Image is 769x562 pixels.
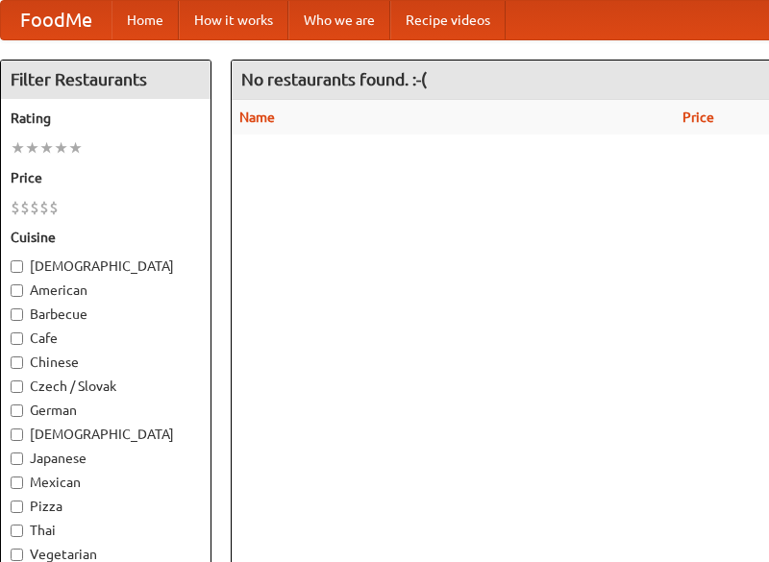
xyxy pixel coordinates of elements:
a: Recipe videos [390,1,506,39]
h5: Price [11,168,201,187]
input: Vegetarian [11,549,23,561]
li: ★ [68,137,83,159]
label: Czech / Slovak [11,377,201,396]
label: [DEMOGRAPHIC_DATA] [11,425,201,444]
a: FoodMe [1,1,112,39]
label: Cafe [11,329,201,348]
input: Czech / Slovak [11,380,23,393]
input: Pizza [11,501,23,513]
li: $ [39,197,49,218]
li: ★ [54,137,68,159]
li: ★ [25,137,39,159]
input: [DEMOGRAPHIC_DATA] [11,428,23,441]
label: Mexican [11,473,201,492]
input: Mexican [11,476,23,489]
input: Barbecue [11,308,23,321]
li: $ [11,197,20,218]
input: American [11,284,23,297]
li: $ [49,197,59,218]
li: ★ [11,137,25,159]
li: ★ [39,137,54,159]
input: Cafe [11,332,23,345]
ng-pluralize: No restaurants found. :-( [241,70,427,88]
h5: Cuisine [11,228,201,247]
label: Chinese [11,353,201,372]
label: American [11,281,201,300]
label: Japanese [11,449,201,468]
label: Thai [11,521,201,540]
a: Name [239,110,275,125]
input: Japanese [11,452,23,465]
input: [DEMOGRAPHIC_DATA] [11,260,23,273]
li: $ [30,197,39,218]
input: German [11,404,23,417]
a: How it works [179,1,288,39]
input: Chinese [11,356,23,369]
label: Barbecue [11,305,201,324]
a: Price [682,110,714,125]
li: $ [20,197,30,218]
a: Home [112,1,179,39]
label: [DEMOGRAPHIC_DATA] [11,257,201,276]
label: Pizza [11,497,201,516]
h5: Rating [11,109,201,128]
h4: Filter Restaurants [1,61,211,99]
input: Thai [11,525,23,537]
a: Who we are [288,1,390,39]
label: German [11,401,201,420]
